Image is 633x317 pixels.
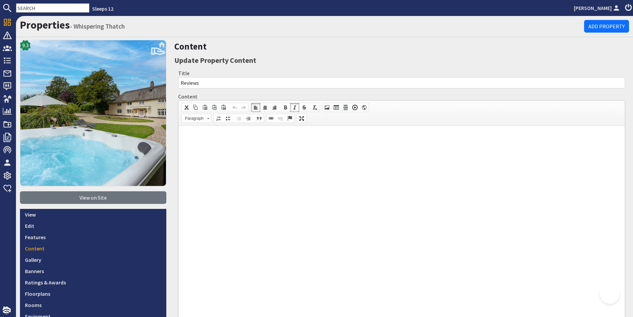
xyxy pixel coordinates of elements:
a: Sleeps 12 [92,5,113,12]
small: - Whispering Thatch [70,22,125,30]
a: View [20,209,166,220]
a: Paste as plain text [210,103,219,112]
a: Table [332,103,341,112]
a: Image [322,103,332,112]
a: Edit [20,220,166,232]
a: Block Quote [254,114,264,123]
a: Properties [20,18,70,32]
a: Undo [230,103,239,112]
a: Paragraph [181,114,212,123]
a: Remove Format [310,103,320,112]
a: Link [266,114,276,123]
a: Italic [290,103,299,112]
span: 9.3 [22,41,29,49]
input: Title [178,77,625,88]
a: View on Site [20,191,166,204]
a: Bold [281,103,290,112]
a: Center [260,103,270,112]
a: Add Property [584,20,629,33]
a: Paste [200,103,210,112]
a: Features [20,232,166,243]
a: Redo [239,103,248,112]
a: Gallery [20,254,166,265]
h3: Update Property Content [174,55,629,66]
a: Paste from Word [219,103,228,112]
a: Rooms [20,299,166,311]
input: SEARCH [16,3,89,13]
a: Content [20,243,166,254]
a: Cut [182,103,191,112]
a: Ratings & Awards [20,277,166,288]
a: IFrame [360,103,369,112]
a: Floorplans [20,288,166,299]
iframe: Toggle Customer Support [600,284,620,304]
a: Insert a Youtube, Vimeo or Dailymotion video [350,103,360,112]
a: Align Right [270,103,279,112]
a: Banners [20,265,166,277]
a: Strikethrough [299,103,309,112]
a: Copy [191,103,200,112]
a: [PERSON_NAME] [574,4,621,12]
a: Insert/Remove Numbered List [214,114,223,123]
a: Unlink [276,114,285,123]
a: Anchor [285,114,294,123]
label: Content [178,93,198,100]
a: Content [174,41,207,52]
a: Align Left [251,103,260,112]
a: 9.3 [20,40,166,191]
img: Whispering Thatch's icon [20,40,166,186]
a: Decrease Indent [234,114,243,123]
a: Insert Horizontal Line [341,103,350,112]
span: Paragraph [182,114,205,123]
a: Maximize [297,114,306,123]
a: Increase Indent [243,114,253,123]
a: Insert/Remove Bulleted List [223,114,233,123]
img: staytech_i_w-64f4e8e9ee0a9c174fd5317b4b171b261742d2d393467e5bdba4413f4f884c10.svg [3,306,11,314]
label: Title [178,70,190,77]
